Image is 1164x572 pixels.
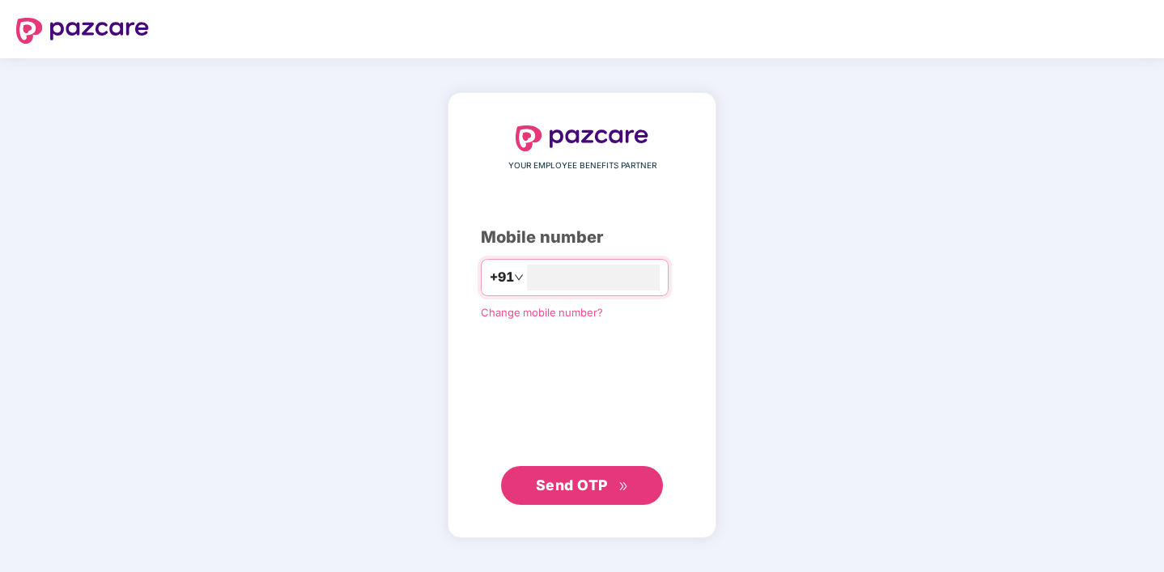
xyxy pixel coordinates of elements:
[501,466,663,505] button: Send OTPdouble-right
[514,273,524,282] span: down
[481,306,603,319] a: Change mobile number?
[490,267,514,287] span: +91
[536,477,608,494] span: Send OTP
[16,18,149,44] img: logo
[618,481,629,492] span: double-right
[481,225,683,250] div: Mobile number
[516,125,648,151] img: logo
[508,159,656,172] span: YOUR EMPLOYEE BENEFITS PARTNER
